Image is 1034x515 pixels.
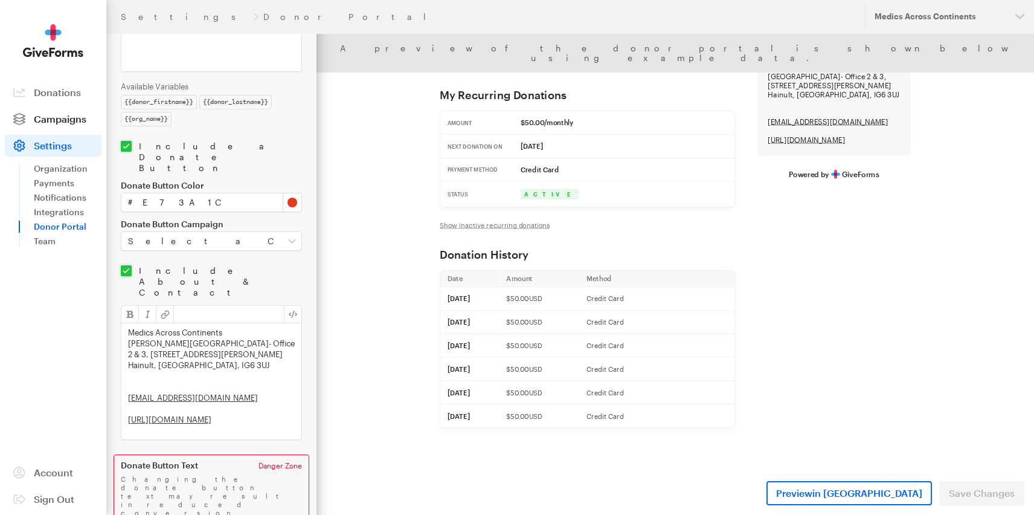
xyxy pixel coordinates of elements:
[164,34,558,52] h2: My Recurring Donations
[121,95,197,109] div: {{donor_firstname}}
[34,205,101,219] a: Integrations
[602,73,762,84] a: [EMAIL_ADDRESS][DOMAIN_NAME]
[350,361,460,393] td: Credit Card
[283,434,301,445] span: USD
[776,486,922,500] span: Preview
[165,96,262,127] td: Next Donation On
[812,487,922,499] span: in [GEOGRAPHIC_DATA]
[5,135,101,157] a: Settings
[262,127,461,158] td: Credit Card
[165,424,243,455] td: [DATE]
[284,306,301,323] button: View HTML
[121,181,302,190] label: Donate Button Color
[128,415,211,424] a: [URL][DOMAIN_NAME]
[283,403,301,413] span: USD
[165,277,243,299] th: Date
[865,5,1034,28] button: Medics Across Continents
[875,11,1006,22] div: Medics Across Continents
[350,299,460,330] td: Credit Card
[283,371,301,382] span: USD
[766,481,932,505] a: Previewin [GEOGRAPHIC_DATA]
[5,82,101,103] a: Donations
[5,108,101,130] a: Campaigns
[243,455,350,486] td: $50.00
[5,488,101,510] a: Sign Out
[165,361,243,393] td: [DATE]
[243,277,350,299] th: Amount
[165,455,243,486] td: [DATE]
[262,96,461,127] td: [DATE]
[283,309,301,320] span: USD
[121,461,244,470] div: Donate Button Text
[350,277,460,299] th: Method
[165,393,243,424] td: [DATE]
[34,493,74,505] span: Sign Out
[165,299,243,330] td: [DATE]
[283,465,301,476] span: USD
[139,306,156,323] button: Emphasis (Cmd + I)
[34,467,73,478] span: Account
[121,219,302,229] label: Donate Button Campaign
[121,323,301,439] div: Medics Across Continents [PERSON_NAME][GEOGRAPHIC_DATA]- Office 2 & 3, [STREET_ADDRESS][PERSON_NA...
[243,361,350,393] td: $50.00
[34,86,81,98] span: Donations
[165,65,262,96] td: Amount
[164,247,558,265] h2: Donation History
[34,113,86,125] span: Campaigns
[165,330,243,361] td: [DATE]
[629,143,750,154] a: Powered byGiveForms
[243,424,350,455] td: $50.00
[34,161,101,176] a: Organization
[262,65,461,96] td: $50.00/monthly
[128,393,258,403] a: [EMAIL_ADDRESS][DOMAIN_NAME]
[156,306,174,323] button: Link
[350,424,460,455] td: Credit Card
[34,140,72,151] span: Settings
[243,299,350,330] td: $50.00
[121,82,302,91] div: Available Variables
[350,393,460,424] td: Credit Card
[283,340,301,351] span: USD
[272,168,350,183] div: Active
[350,455,460,486] td: Credit Card
[316,34,1034,73] div: A preview of the donor portal is shown below using example data.
[34,176,101,190] a: Payments
[165,127,262,158] td: Payment Method
[121,112,172,126] div: {{org_name}}
[34,234,101,248] a: Team
[34,219,101,234] a: Donor Portal
[23,24,83,57] img: GiveForms
[34,190,101,205] a: Notifications
[121,306,139,323] button: Strong (Cmd + B)
[350,330,460,361] td: Credit Card
[165,158,262,193] td: Status
[199,95,272,109] div: {{donor_lastname}}
[121,12,249,22] a: Settings
[243,393,350,424] td: $50.00
[243,330,350,361] td: $50.00
[251,461,309,470] div: Danger Zone
[602,97,705,108] a: [URL][DOMAIN_NAME]
[5,462,101,484] a: Account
